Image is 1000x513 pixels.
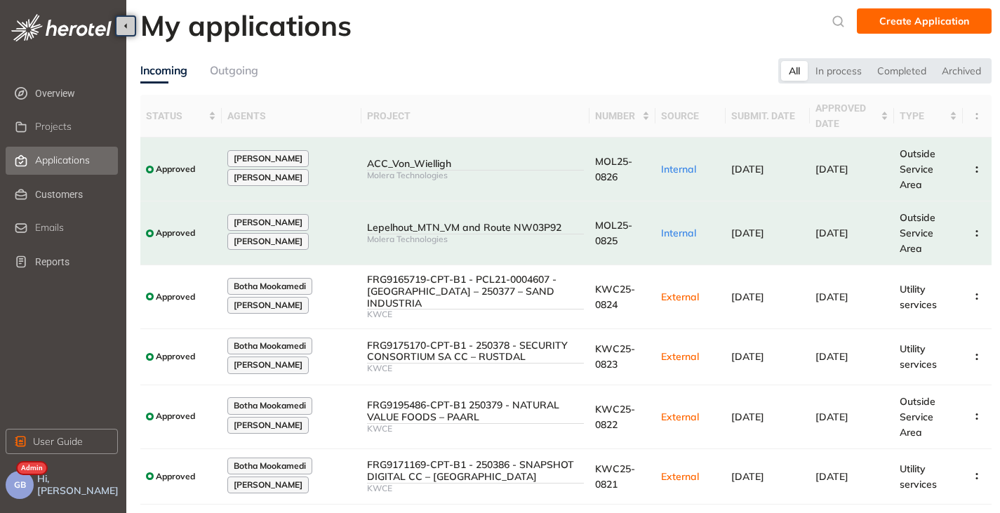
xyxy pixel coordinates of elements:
[731,291,764,303] span: [DATE]
[234,461,306,471] span: Botha Mookamedi
[731,470,764,483] span: [DATE]
[35,79,115,107] span: Overview
[234,360,302,370] span: [PERSON_NAME]
[234,281,306,291] span: Botha Mookamedi
[900,108,947,124] span: type
[900,395,935,439] span: Outside Service Area
[140,8,352,42] h2: My applications
[731,163,764,175] span: [DATE]
[808,61,869,81] div: In process
[661,163,696,175] span: Internal
[900,462,937,491] span: Utility services
[900,283,937,311] span: Utility services
[595,462,635,491] span: KWC25-0821
[857,8,992,34] button: Create Application
[900,147,935,191] span: Outside Service Area
[810,95,894,138] th: approved date
[934,61,989,81] div: Archived
[595,403,635,431] span: KWC25-0822
[726,95,810,138] th: submit. date
[156,352,195,361] span: Approved
[367,222,584,234] div: Lepelhout_MTN_VM and Route NW03P92
[661,411,699,423] span: External
[156,411,195,421] span: Approved
[234,154,302,164] span: [PERSON_NAME]
[815,163,848,175] span: [DATE]
[367,158,584,170] div: ACC_Von_Wielligh
[234,341,306,351] span: Botha Mookamedi
[234,300,302,310] span: [PERSON_NAME]
[33,434,83,449] span: User Guide
[35,180,115,208] span: Customers
[6,429,118,454] button: User Guide
[234,173,302,182] span: [PERSON_NAME]
[815,350,848,363] span: [DATE]
[815,227,848,239] span: [DATE]
[781,61,808,81] div: All
[367,340,584,364] div: FRG9175170-CPT-B1 - 250378 - SECURITY CONSORTIUM SA CC – RUSTDAL
[879,13,969,29] span: Create Application
[655,95,726,138] th: source
[367,399,584,423] div: FRG9195486-CPT-B1 250379 - NATURAL VALUE FOODS – PAARL
[156,292,195,302] span: Approved
[367,234,584,244] div: Molera Technologies
[900,342,937,371] span: Utility services
[731,350,764,363] span: [DATE]
[156,472,195,481] span: Approved
[815,470,848,483] span: [DATE]
[234,480,302,490] span: [PERSON_NAME]
[661,470,699,483] span: External
[595,108,639,124] span: number
[661,227,696,239] span: Internal
[35,121,72,133] span: Projects
[140,62,187,79] div: Incoming
[815,291,848,303] span: [DATE]
[35,222,64,234] span: Emails
[731,411,764,423] span: [DATE]
[595,342,635,371] span: KWC25-0823
[900,211,935,255] span: Outside Service Area
[815,100,878,131] span: approved date
[11,14,112,41] img: logo
[589,95,655,138] th: number
[361,95,589,138] th: project
[894,95,963,138] th: type
[140,95,222,138] th: status
[6,471,34,499] button: GB
[210,62,258,79] div: Outgoing
[367,484,584,493] div: KWCE
[661,291,699,303] span: External
[222,95,361,138] th: agents
[367,424,584,434] div: KWCE
[595,155,632,183] span: MOL25-0826
[234,420,302,430] span: [PERSON_NAME]
[367,459,584,483] div: FRG9171169-CPT-B1 - 250386 - SNAPSHOT DIGITAL CC – [GEOGRAPHIC_DATA]
[367,309,584,319] div: KWCE
[14,480,26,490] span: GB
[156,228,195,238] span: Approved
[595,219,632,247] span: MOL25-0825
[35,248,115,276] span: Reports
[367,274,584,309] div: FRG9165719-CPT-B1 - PCL21-0004607 - [GEOGRAPHIC_DATA] – 250377 – SAND INDUSTRIA
[234,401,306,411] span: Botha Mookamedi
[661,350,699,363] span: External
[595,283,635,311] span: KWC25-0824
[146,108,206,124] span: status
[367,171,584,180] div: Molera Technologies
[731,227,764,239] span: [DATE]
[234,218,302,227] span: [PERSON_NAME]
[156,164,195,174] span: Approved
[815,411,848,423] span: [DATE]
[234,236,302,246] span: [PERSON_NAME]
[869,61,934,81] div: Completed
[35,154,90,166] span: Applications
[37,473,121,497] span: Hi, [PERSON_NAME]
[367,364,584,373] div: KWCE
